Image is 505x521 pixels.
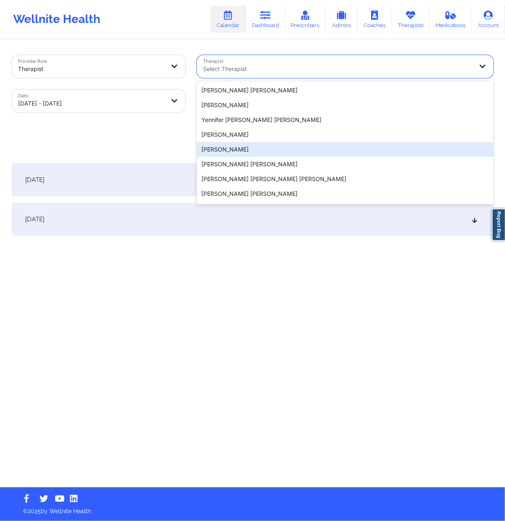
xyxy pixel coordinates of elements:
[472,6,505,33] a: Account
[246,6,285,33] a: Dashboard
[197,83,493,98] div: [PERSON_NAME] [PERSON_NAME]
[197,172,493,186] div: [PERSON_NAME] [PERSON_NAME] [PERSON_NAME]
[197,112,493,127] div: Yennifer [PERSON_NAME] [PERSON_NAME]
[392,6,430,33] a: Therapists
[18,94,165,112] div: [DATE] - [DATE]
[285,6,326,33] a: Prescribers
[18,60,165,78] div: Therapist
[357,6,392,33] a: Coaches
[25,215,45,223] span: [DATE]
[25,176,45,184] span: [DATE]
[197,142,493,157] div: [PERSON_NAME]
[430,6,472,33] a: Medications
[325,6,357,33] a: Admins
[197,127,493,142] div: [PERSON_NAME]
[197,157,493,172] div: [PERSON_NAME] [PERSON_NAME]
[492,209,505,241] a: Report Bug
[197,186,493,201] div: [PERSON_NAME] [PERSON_NAME]
[197,98,493,112] div: [PERSON_NAME]
[210,6,246,33] a: Calendar
[17,501,488,515] p: © 2025 by Wellnite Health
[197,201,493,216] div: [PERSON_NAME]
